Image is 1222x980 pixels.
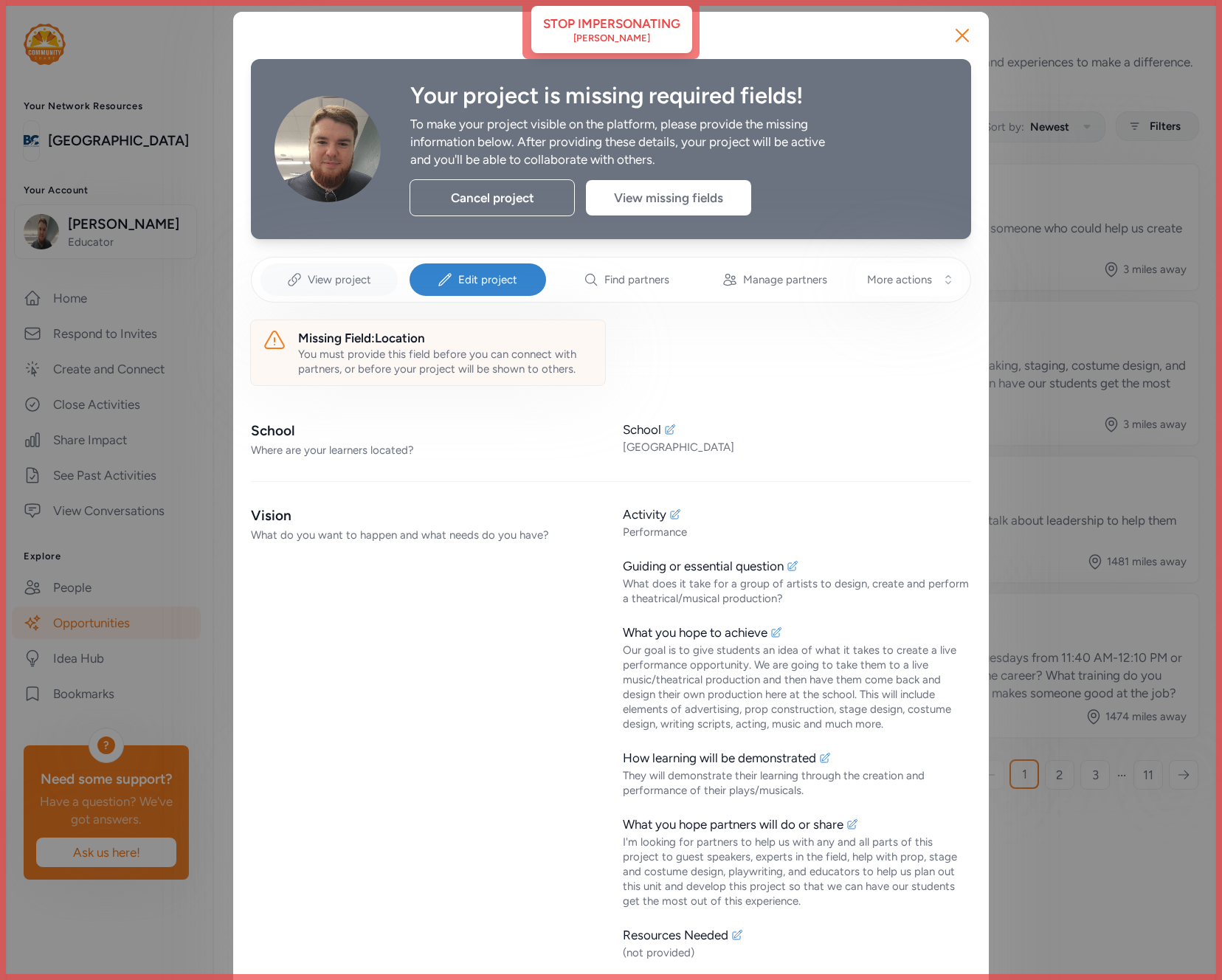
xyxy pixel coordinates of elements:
[298,329,593,347] div: Missing Field: Location
[308,272,371,287] span: View project
[250,320,606,386] a: Missing Field:LocationYou must provide this field before you can connect with partners, or before...
[623,440,971,455] div: [GEOGRAPHIC_DATA]
[275,96,381,202] img: Avatar
[251,443,599,458] div: Where are your learners located?
[623,505,666,523] div: Activity
[623,643,971,731] div: Our goal is to give students an idea of what it takes to create a live performance opportunity. W...
[623,525,971,539] div: Performance
[410,179,575,216] div: Cancel project
[623,421,661,438] div: School
[604,272,669,287] span: Find partners
[743,272,827,287] span: Manage partners
[855,263,962,296] button: More actions
[410,115,835,168] div: To make your project visible on the platform, please provide the missing information below. After...
[623,945,971,960] div: (not provided)
[251,505,599,526] div: Vision
[251,421,599,441] div: School
[410,83,947,109] div: Your project is missing required fields!
[623,768,971,798] div: They will demonstrate their learning through the creation and performance of their plays/musicals.
[623,557,784,575] div: Guiding or essential question
[251,528,599,542] div: What do you want to happen and what needs do you have?
[623,624,767,641] div: What you hope to achieve
[623,926,728,944] div: Resources Needed
[458,272,517,287] span: Edit project
[623,749,816,767] div: How learning will be demonstrated
[623,815,843,833] div: What you hope partners will do or share
[586,180,751,215] div: View missing fields
[298,347,593,376] div: You must provide this field before you can connect with partners, or before your project will be ...
[867,272,932,287] span: More actions
[623,835,971,908] div: I'm looking for partners to help us with any and all parts of this project to guest speakers, exp...
[623,576,971,606] div: What does it take for a group of artists to design, create and perform a theatrical/musical produ...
